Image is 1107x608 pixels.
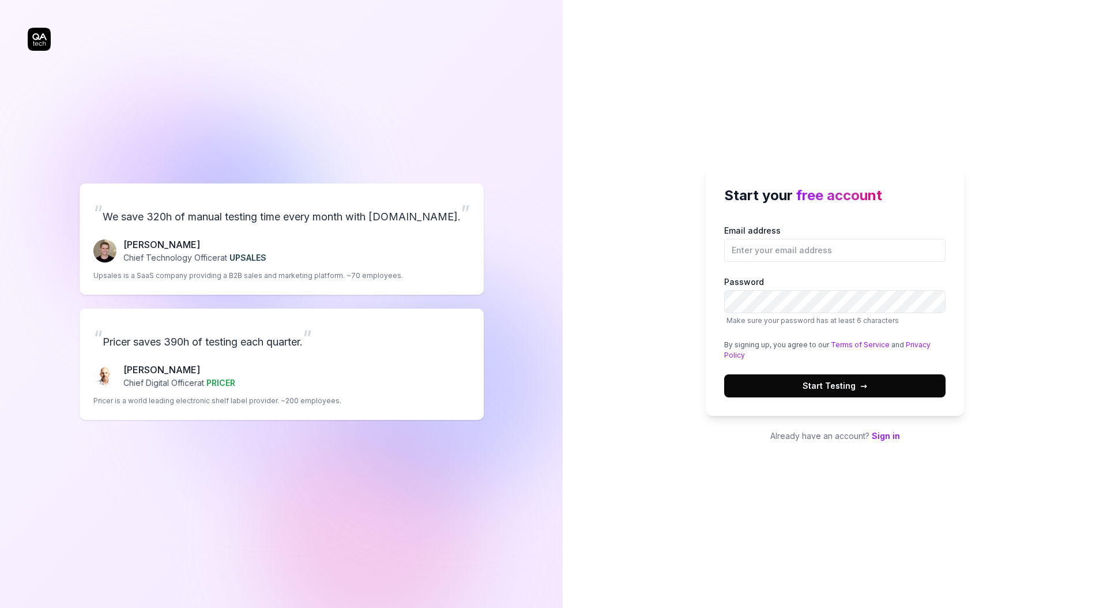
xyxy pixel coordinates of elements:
[303,325,312,351] span: ”
[872,431,900,441] a: Sign in
[93,271,403,281] p: Upsales is a SaaS company providing a B2B sales and marketing platform. ~70 employees.
[724,185,946,206] h2: Start your
[93,325,103,351] span: “
[123,377,235,389] p: Chief Digital Officer at
[706,430,964,442] p: Already have an account?
[724,239,946,262] input: Email address
[80,309,484,420] a: “Pricer saves 390h of testing each quarter.”Chris Chalkitis[PERSON_NAME]Chief Digital Officerat P...
[93,396,341,406] p: Pricer is a world leading electronic shelf label provider. ~200 employees.
[80,183,484,295] a: “We save 320h of manual testing time every month with [DOMAIN_NAME].”Fredrik Seidl[PERSON_NAME]Ch...
[123,252,266,264] p: Chief Technology Officer at
[831,340,890,349] a: Terms of Service
[123,238,266,252] p: [PERSON_NAME]
[93,239,116,262] img: Fredrik Seidl
[93,197,470,228] p: We save 320h of manual testing time every month with [DOMAIN_NAME].
[860,380,867,392] span: →
[93,322,470,354] p: Pricer saves 390h of testing each quarter.
[123,363,235,377] p: [PERSON_NAME]
[724,340,946,361] div: By signing up, you agree to our and
[724,340,931,359] a: Privacy Policy
[93,200,103,226] span: “
[724,224,946,262] label: Email address
[796,187,882,204] span: free account
[93,365,116,388] img: Chris Chalkitis
[724,290,946,313] input: PasswordMake sure your password has at least 6 characters
[803,380,867,392] span: Start Testing
[724,276,946,326] label: Password
[724,374,946,397] button: Start Testing→
[461,200,470,226] span: ”
[229,253,266,262] span: UPSALES
[206,378,235,388] span: PRICER
[726,316,899,325] span: Make sure your password has at least 6 characters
